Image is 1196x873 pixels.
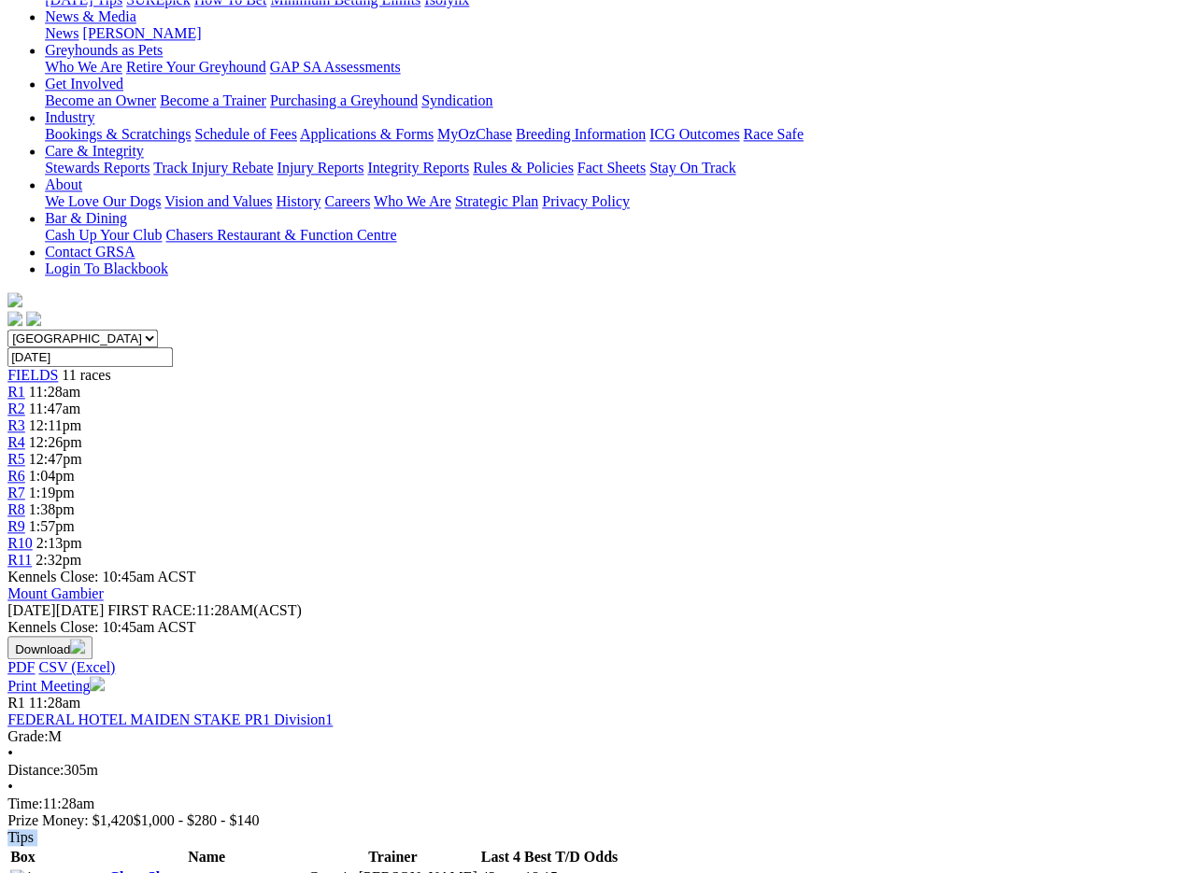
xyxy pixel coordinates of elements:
[107,602,302,618] span: 11:28AM(ACST)
[7,812,1189,829] div: Prize Money: $1,420
[7,762,1189,779] div: 305m
[7,762,64,778] span: Distance:
[45,143,144,159] a: Care & Integrity
[307,848,478,866] th: Trainer
[7,796,1189,812] div: 11:28am
[45,76,123,92] a: Get Involved
[7,451,25,467] a: R5
[374,193,451,209] a: Who We Are
[7,485,25,500] a: R7
[82,25,201,41] a: [PERSON_NAME]
[45,244,135,260] a: Contact GRSA
[7,678,105,694] a: Print Meeting
[7,434,25,450] a: R4
[743,126,803,142] a: Race Safe
[29,468,75,484] span: 1:04pm
[7,728,49,744] span: Grade:
[276,193,320,209] a: History
[194,126,296,142] a: Schedule of Fees
[7,367,58,383] a: FIELDS
[7,602,56,618] span: [DATE]
[45,193,161,209] a: We Love Our Dogs
[324,193,370,209] a: Careers
[45,109,94,125] a: Industry
[45,59,122,75] a: Who We Are
[7,636,93,659] button: Download
[7,796,43,811] span: Time:
[45,59,1189,76] div: Greyhounds as Pets
[45,227,1189,244] div: Bar & Dining
[45,25,78,41] a: News
[7,728,1189,745] div: M
[7,829,34,845] span: Tips
[7,292,22,307] img: logo-grsa-white.png
[583,848,619,866] th: Odds
[160,92,266,108] a: Become a Trainer
[523,848,581,866] th: Best T/D
[437,126,512,142] a: MyOzChase
[38,659,115,675] a: CSV (Excel)
[45,193,1189,210] div: About
[107,848,306,866] th: Name
[480,848,521,866] th: Last 4
[7,535,33,551] span: R10
[7,401,25,416] a: R2
[7,347,173,367] input: Select date
[367,160,469,176] a: Integrity Reports
[7,585,104,601] a: Mount Gambier
[542,193,630,209] a: Privacy Policy
[649,160,735,176] a: Stay On Track
[29,401,80,416] span: 11:47am
[29,417,81,433] span: 12:11pm
[45,126,191,142] a: Bookings & Scratchings
[90,676,105,691] img: printer.svg
[29,434,82,450] span: 12:26pm
[36,552,81,568] span: 2:32pm
[516,126,646,142] a: Breeding Information
[26,311,41,326] img: twitter.svg
[62,367,110,383] span: 11 races
[649,126,739,142] a: ICG Outcomes
[7,518,25,534] a: R9
[7,711,333,727] a: FEDERAL HOTEL MAIDEN STAKE PR1 Division1
[7,619,1189,636] div: Kennels Close: 10:45am ACST
[270,92,418,108] a: Purchasing a Greyhound
[7,779,13,795] span: •
[45,25,1189,42] div: News & Media
[7,569,195,584] span: Kennels Close: 10:45am ACST
[29,384,80,400] span: 11:28am
[45,42,163,58] a: Greyhounds as Pets
[107,602,195,618] span: FIRST RACE:
[134,812,260,828] span: $1,000 - $280 - $140
[29,501,75,517] span: 1:38pm
[7,659,1189,676] div: Download
[36,535,82,551] span: 2:13pm
[126,59,266,75] a: Retire Your Greyhound
[10,849,36,865] span: Box
[45,160,1189,176] div: Care & Integrity
[7,311,22,326] img: facebook.svg
[7,468,25,484] span: R6
[473,160,574,176] a: Rules & Policies
[270,59,401,75] a: GAP SA Assessments
[165,227,396,243] a: Chasers Restaurant & Function Centre
[7,501,25,517] a: R8
[7,417,25,433] a: R3
[45,92,156,108] a: Become an Owner
[7,552,32,568] a: R11
[45,126,1189,143] div: Industry
[164,193,272,209] a: Vision and Values
[45,227,162,243] a: Cash Up Your Club
[45,260,168,276] a: Login To Blackbook
[45,92,1189,109] div: Get Involved
[29,485,75,500] span: 1:19pm
[455,193,538,209] a: Strategic Plan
